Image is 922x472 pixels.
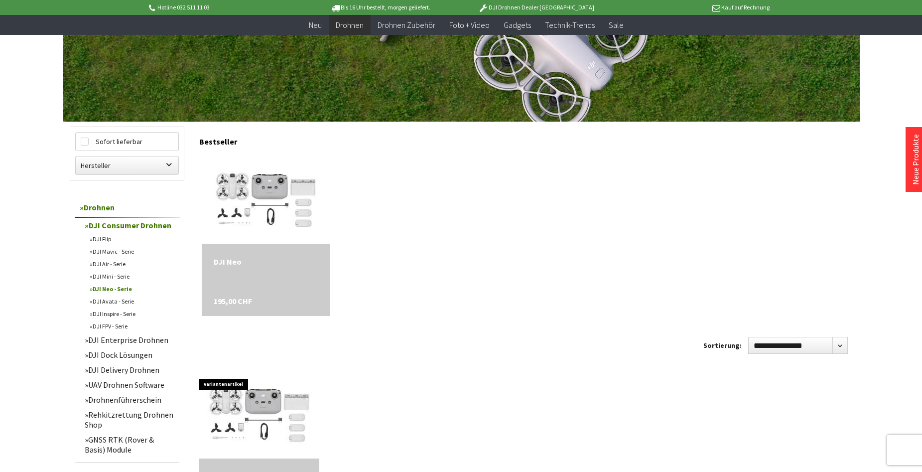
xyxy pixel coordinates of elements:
a: Drohnenführerschein [80,392,179,407]
span: Neu [309,20,322,30]
img: DJI Neo [213,154,319,244]
a: DJI Consumer Drohnen [80,218,179,233]
a: UAV Drohnen Software [80,377,179,392]
label: Sortierung: [703,337,742,353]
a: DJI Neo - Serie [85,283,179,295]
span: Sale [609,20,624,30]
span: 195,00 CHF [214,295,252,307]
a: DJI Inspire - Serie [85,308,179,320]
a: DJI Neo 195,00 CHF [214,256,318,268]
p: Hotline 032 511 11 03 [147,1,303,13]
a: Neu [302,15,329,35]
p: Bis 16 Uhr bestellt, morgen geliefert. [303,1,458,13]
a: Rehkitzrettung Drohnen Shop [80,407,179,432]
a: Foto + Video [442,15,497,35]
span: Gadgets [504,20,531,30]
a: Drohnen Zubehör [371,15,442,35]
span: Technik-Trends [545,20,595,30]
div: DJI Neo [214,256,318,268]
label: Hersteller [76,157,178,174]
a: Drohnen [75,197,179,218]
a: DJI FPV - Serie [85,320,179,332]
a: Neue Produkte [911,134,921,185]
label: Sofort lieferbar [76,133,178,151]
a: DJI Dock Lösungen [80,347,179,362]
span: Foto + Video [449,20,490,30]
a: DJI Mini - Serie [85,270,179,283]
a: DJI Delivery Drohnen [80,362,179,377]
a: DJI Avata - Serie [85,295,179,308]
a: DJI Enterprise Drohnen [80,332,179,347]
a: DJI Air - Serie [85,258,179,270]
div: Bestseller [199,127,853,152]
a: Sale [602,15,631,35]
a: GNSS RTK (Rover & Basis) Module [80,432,179,457]
a: DJI Flip [85,233,179,245]
span: Drohnen Zubehör [378,20,435,30]
a: Drohnen [329,15,371,35]
a: Technik-Trends [538,15,602,35]
span: Drohnen [336,20,364,30]
img: DJI Neo [206,369,312,459]
a: DJI Mavic - Serie [85,245,179,258]
a: Gadgets [497,15,538,35]
p: DJI Drohnen Dealer [GEOGRAPHIC_DATA] [458,1,614,13]
p: Kauf auf Rechnung [614,1,770,13]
